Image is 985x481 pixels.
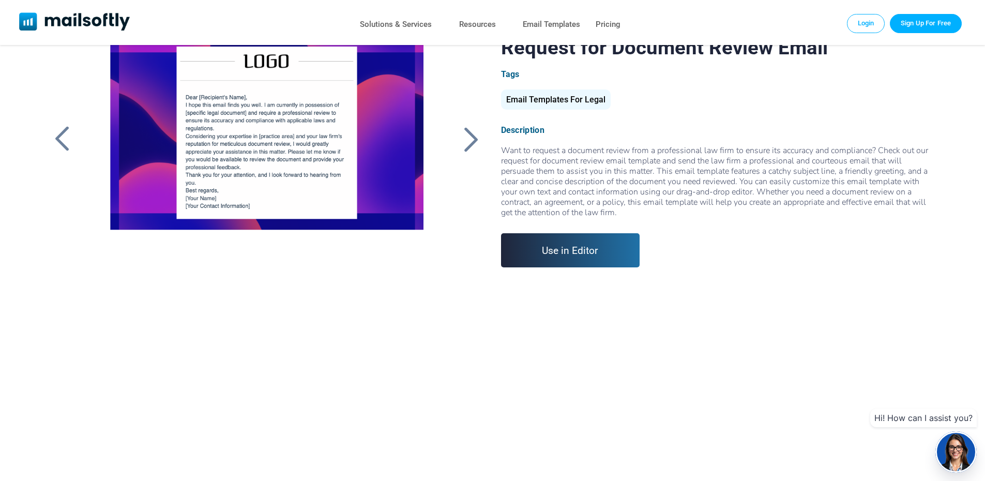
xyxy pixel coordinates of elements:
a: Mailsoftly [19,12,130,33]
a: Back [49,126,75,153]
div: Want to request a document review from a professional law firm to ensure its accuracy and complia... [501,145,936,218]
h1: Request for Document Review Email [501,36,936,59]
a: Use in Editor [501,233,640,267]
a: Pricing [596,17,620,32]
div: Hi! How can I assist you? [870,409,977,427]
div: Email Templates For Legal [501,89,611,110]
a: Login [847,14,885,33]
a: Back [459,126,484,153]
a: Email Templates For Legal [501,99,611,103]
div: Description [501,125,936,135]
a: Email Templates [523,17,580,32]
div: Tags [501,69,936,79]
a: Resources [459,17,496,32]
a: Trial [890,14,962,33]
a: Solutions & Services [360,17,432,32]
a: Request for Document Review Email [93,36,441,294]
